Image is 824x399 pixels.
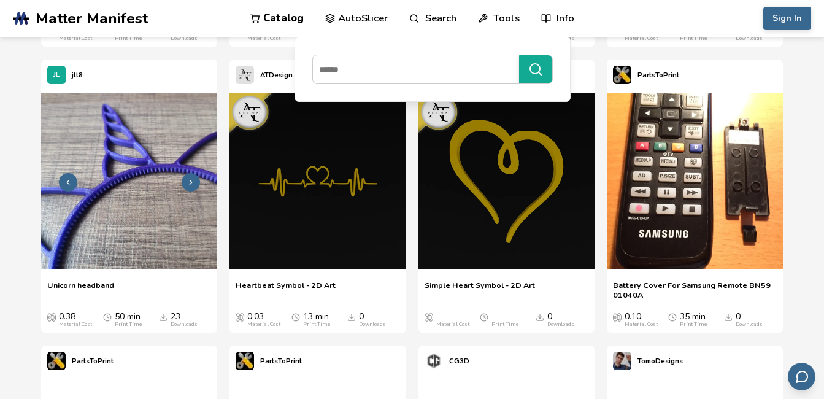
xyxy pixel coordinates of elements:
p: jll8 [72,69,83,82]
div: 50 min [115,312,142,328]
span: Average Cost [236,312,244,322]
div: Print Time [303,322,330,328]
span: Downloads [724,312,733,322]
div: Material Cost [247,322,280,328]
span: Matter Manifest [36,10,148,27]
img: PartsToPrint's profile [47,352,66,370]
span: Downloads [536,312,544,322]
span: — [436,312,445,322]
div: 2 hour [115,26,142,42]
div: Downloads [171,36,198,42]
p: TomoDesigns [637,355,683,368]
span: JL [53,71,60,79]
span: Downloads [159,312,167,322]
span: Average Cost [613,312,622,322]
div: 0.03 [247,312,280,328]
div: Material Cost [625,322,658,328]
div: 0.33 [625,26,658,42]
img: PartsToPrint's profile [613,66,631,84]
img: PartsToPrint's profile [236,352,254,370]
div: 2 hour [680,26,707,42]
span: Average Print Time [668,312,677,322]
div: Material Cost [59,36,92,42]
div: Material Cost [436,322,469,328]
div: 7 [736,26,763,42]
a: ATDesign's profileATDesign [229,60,299,90]
a: Heartbeat Symbol - 2D Art [236,281,336,299]
div: Material Cost [247,36,280,42]
div: 0.10 [625,312,658,328]
a: PartsToPrint's profilePartsToPrint [41,346,120,376]
span: Average Print Time [291,312,300,322]
img: ATDesign's profile [236,66,254,84]
div: 13 min [303,312,330,328]
div: Downloads [736,36,763,42]
p: ATDesign [260,69,293,82]
div: Material Cost [625,36,658,42]
p: PartsToPrint [637,69,679,82]
button: Sign In [763,7,811,30]
span: — [491,312,500,322]
p: PartsToPrint [72,355,114,368]
div: 23 [171,312,198,328]
a: Simple Heart Symbol - 2D Art [425,281,535,299]
div: Downloads [547,322,574,328]
a: Unicorn headband [47,281,114,299]
a: CG3D's profileCG3D [418,346,476,376]
div: 0 [736,312,763,328]
div: Material Cost [59,322,92,328]
div: Downloads [736,322,763,328]
div: 0 [359,312,386,328]
div: 0.38 [59,312,92,328]
div: Print Time [491,322,518,328]
span: Downloads [347,312,356,322]
p: PartsToPrint [260,355,302,368]
span: Average Cost [425,312,433,322]
div: 1.13 [247,26,280,42]
a: Battery Cover For Samsung Remote BN59 01040A [613,281,777,299]
img: CG3D's profile [425,352,443,370]
div: 0 [547,312,574,328]
div: 35 min [680,312,707,328]
a: PartsToPrint's profilePartsToPrint [607,60,685,90]
span: Average Print Time [103,312,112,322]
span: Average Print Time [480,312,488,322]
a: PartsToPrint's profilePartsToPrint [229,346,308,376]
img: TomoDesigns's profile [613,352,631,370]
div: Print Time [680,36,707,42]
div: Print Time [115,322,142,328]
button: Send feedback via email [788,363,815,390]
span: Average Cost [47,312,56,322]
p: CG3D [449,355,469,368]
a: TomoDesigns's profileTomoDesigns [607,346,689,376]
div: 48 [171,26,198,42]
div: Print Time [680,322,707,328]
div: Print Time [115,36,142,42]
div: Downloads [359,322,386,328]
div: Downloads [171,322,198,328]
